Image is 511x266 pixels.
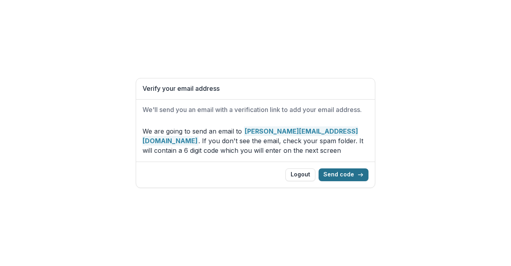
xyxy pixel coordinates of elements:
button: Send code [319,168,368,181]
button: Logout [285,168,315,181]
strong: [PERSON_NAME][EMAIL_ADDRESS][DOMAIN_NAME] [143,126,358,146]
h2: We'll send you an email with a verification link to add your email address. [143,106,368,114]
p: We are going to send an email to . If you don't see the email, check your spam folder. It will co... [143,126,368,155]
h1: Verify your email address [143,85,368,92]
